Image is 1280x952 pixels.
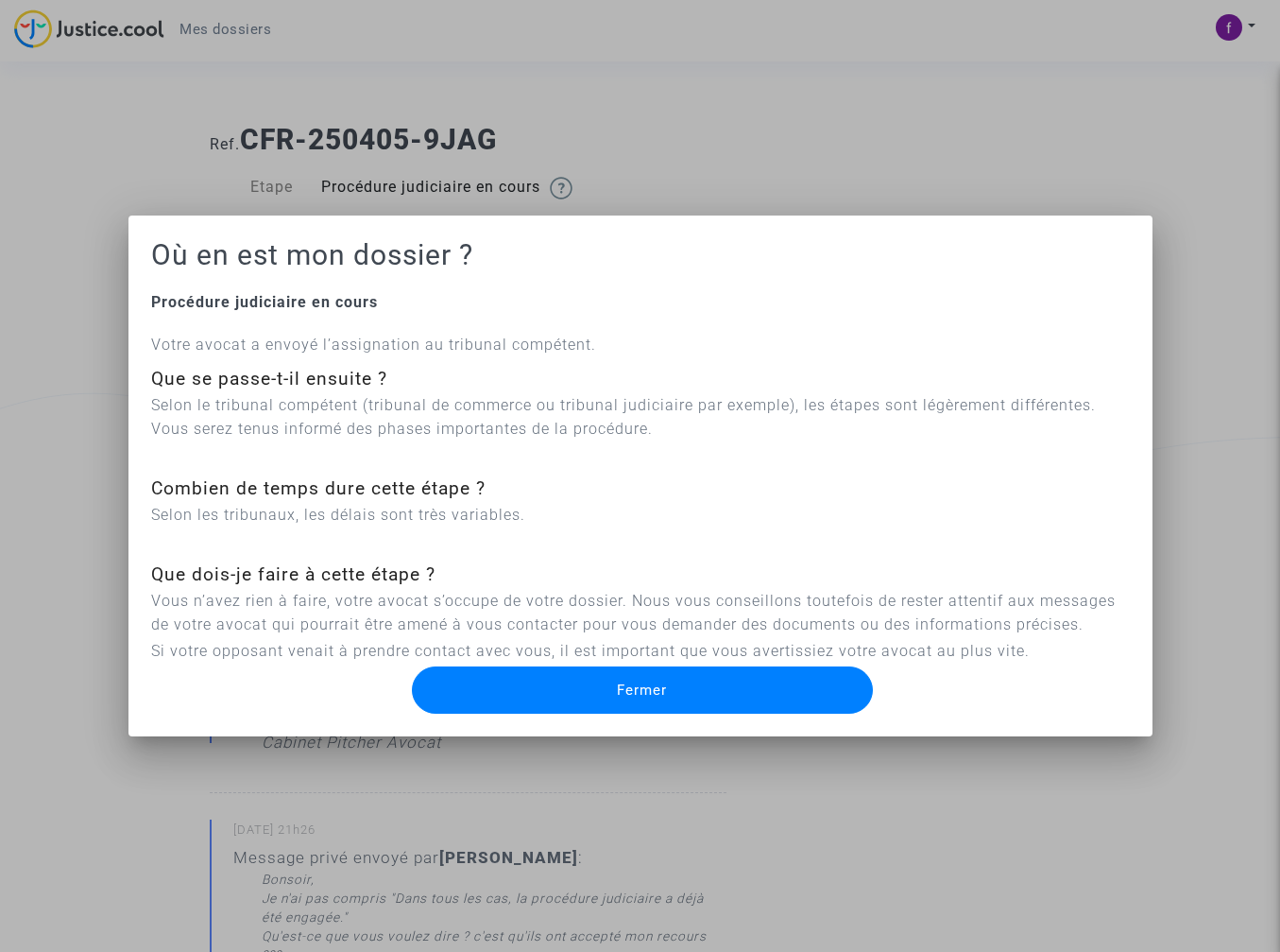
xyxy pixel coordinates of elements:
[151,393,1130,441] p: Selon le tribunal compétent (tribunal de commerce ou tribunal judiciaire par exemple), les étapes...
[151,476,1130,503] div: Combien de temps dure cette étape ?
[151,238,1130,272] h1: Où en est mon dossier ?
[151,562,1130,589] div: Que dois-je faire à cette étape ?
[412,666,873,714] button: Fermer
[151,366,1130,393] div: Que se passe-t-il ensuite ?
[151,589,1130,636] p: Vous n’avez rien à faire, votre avocat s’occupe de votre dossier. Nous vous conseillons toutefois...
[151,503,1130,527] p: Selon les tribunaux, les délais sont très variables.
[151,291,1130,314] div: Procédure judiciaire en cours
[151,333,1130,356] p: Votre avocat a envoyé l’assignation au tribunal compétent.
[151,639,1130,663] p: Si votre opposant venait à prendre contact avec vous, il est important que vous avertissiez votre...
[617,682,667,699] span: Fermer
